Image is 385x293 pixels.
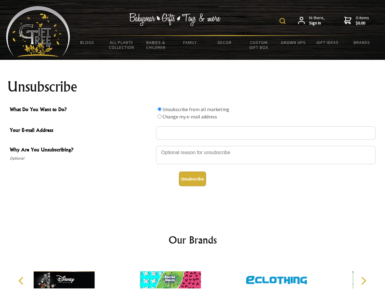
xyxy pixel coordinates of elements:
[6,6,70,57] img: Babyware - Gifts - Toys and more...
[158,114,162,118] input: What Do You Want to Do?
[242,36,276,54] a: Custom Gift Box
[179,172,206,186] button: Unsubscribe
[309,15,325,26] span: Hi there,
[10,146,153,155] span: Why Are You Unsubscribing?
[156,126,376,140] input: Your E-mail Address
[15,274,29,288] button: Previous
[207,36,242,49] a: Decor
[310,36,345,49] a: Gift Ideas
[10,155,153,162] span: Optional
[70,36,105,49] a: BLOGS
[139,36,173,54] a: Babies & Children
[105,36,139,54] a: All Plants Collection
[158,107,162,111] input: What Do You Want to Do?
[280,18,286,24] img: product search
[345,36,379,49] a: Brands
[7,79,378,94] h1: Unsubscribe
[129,13,221,26] img: Babywear - Gifts - Toys & more
[156,146,376,164] textarea: Why Are You Unsubscribing?
[344,15,369,26] a: 0 items$0.00
[357,274,370,288] button: Next
[10,106,153,114] span: What Do You Want to Do?
[162,106,229,112] label: Unsubscribe from all marketing
[356,15,369,26] span: 0 items
[10,126,153,135] span: Your E-mail Address
[173,36,208,49] a: Family
[276,36,310,49] a: Grown Ups
[298,15,325,26] a: Hi there,Sign in
[12,233,373,247] h2: Our Brands
[162,114,217,120] label: Change my e-mail address
[356,20,369,26] strong: $0.00
[309,20,325,26] strong: Sign in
